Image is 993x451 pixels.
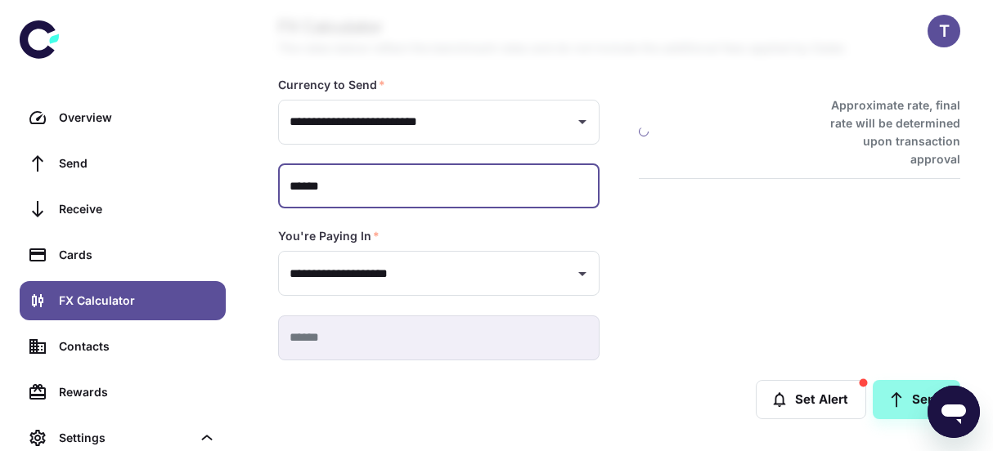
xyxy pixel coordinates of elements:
a: FX Calculator [20,281,226,320]
a: Send [873,380,960,419]
div: Settings [59,429,191,447]
button: Set Alert [756,380,866,419]
label: You're Paying In [278,228,380,244]
div: Contacts [59,337,216,355]
a: Contacts [20,327,226,366]
div: Send [59,154,216,172]
a: Rewards [20,373,226,412]
a: Overview [20,98,226,137]
div: Cards [59,246,216,264]
label: Currency to Send [278,77,385,93]
div: Overview [59,109,216,127]
a: Receive [20,190,226,229]
h6: Approximate rate, final rate will be determined upon transaction approval [816,96,960,168]
button: T [928,15,960,47]
a: Cards [20,235,226,275]
div: Receive [59,200,216,218]
a: Send [20,144,226,183]
button: Open [571,110,594,133]
div: FX Calculator [59,292,216,310]
button: Open [571,262,594,285]
div: Rewards [59,383,216,401]
iframe: Button to launch messaging window [928,386,980,438]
